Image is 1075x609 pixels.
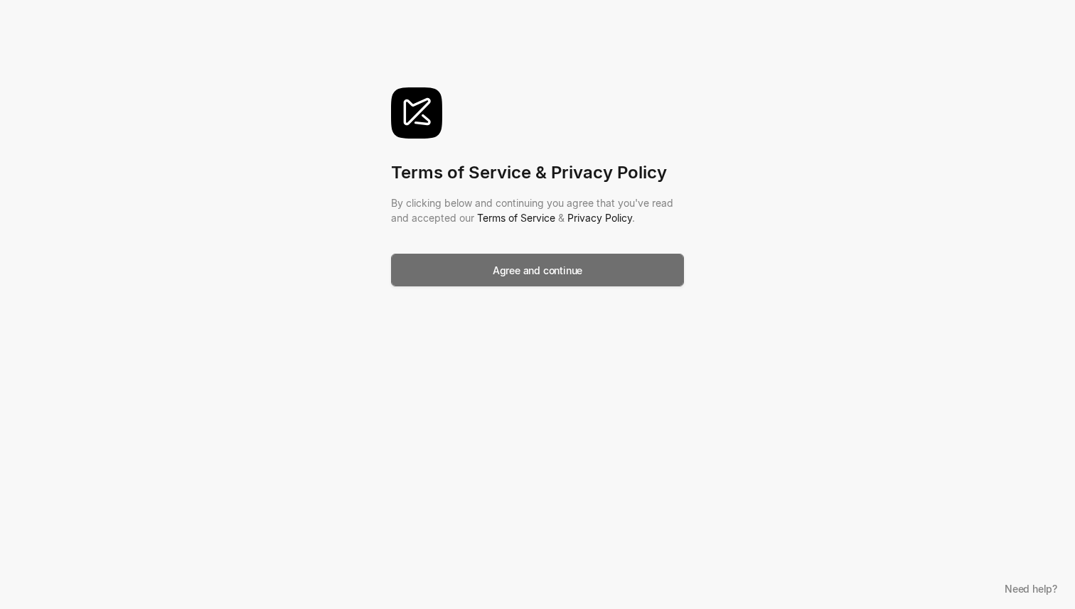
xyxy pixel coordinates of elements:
button: Agree and continue [391,254,684,286]
a: Terms of Service [477,212,555,224]
div: Terms of Service & Privacy Policy [391,161,684,185]
a: Privacy Policy [567,212,632,224]
img: svg%3e [391,87,442,139]
button: Need help? [998,578,1064,598]
div: Agree and continue [493,263,582,278]
p: By clicking below and continuing you agree that you've read and accepted our & . [391,195,684,225]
